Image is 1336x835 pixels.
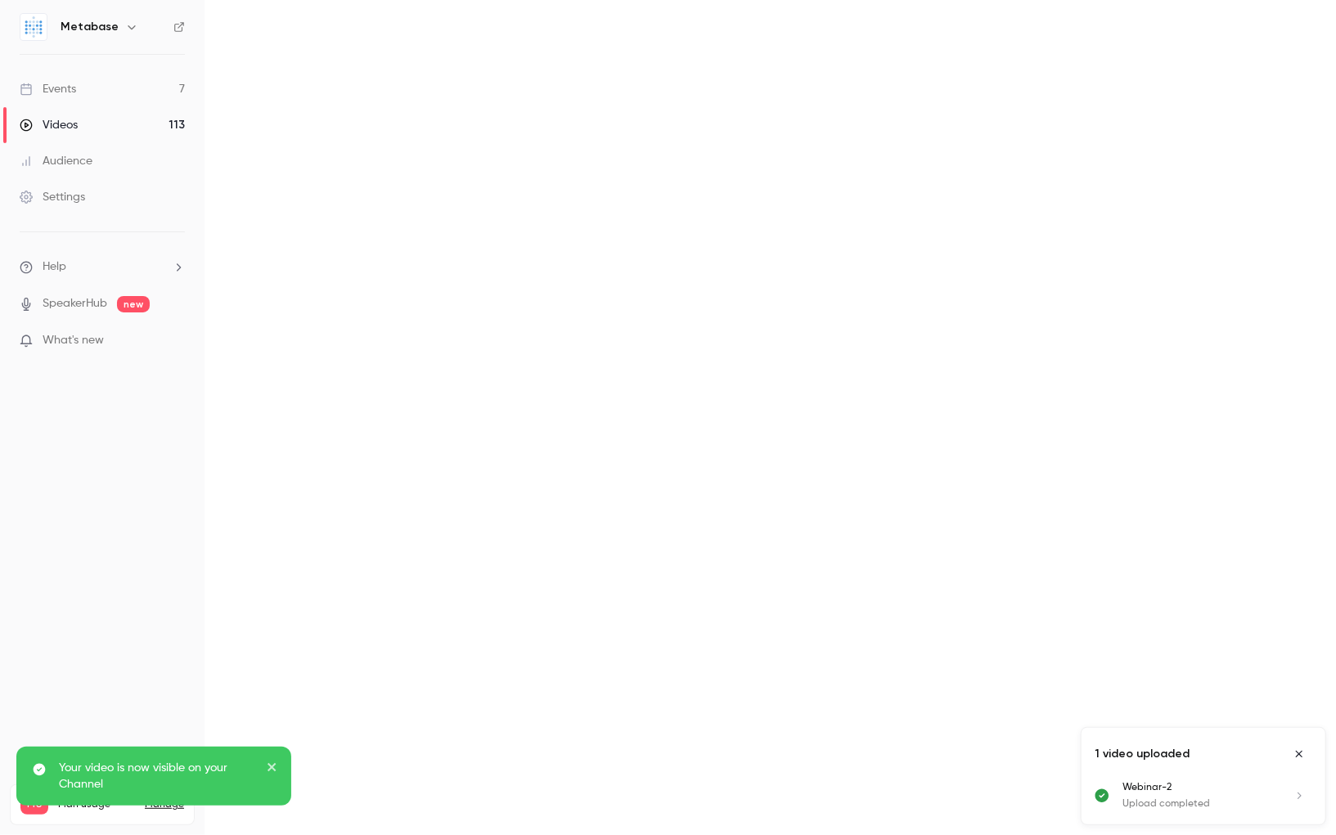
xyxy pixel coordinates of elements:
div: Videos [20,117,78,133]
span: What's new [43,332,104,349]
h6: Metabase [61,19,119,35]
a: Webinar-2Upload completed [1122,780,1312,811]
div: Audience [20,153,92,169]
span: new [117,296,150,312]
div: Events [20,81,76,97]
p: 1 video uploaded [1095,746,1190,762]
ul: Uploads list [1082,780,1325,824]
span: Help [43,258,66,276]
img: Metabase [20,14,47,40]
a: SpeakerHub [43,295,107,312]
button: Close uploads list [1286,741,1312,767]
p: Your video is now visible on your Channel [59,760,255,792]
p: Upload completed [1122,797,1273,811]
li: help-dropdown-opener [20,258,185,276]
iframe: Noticeable Trigger [165,334,185,348]
div: Settings [20,189,85,205]
button: close [267,760,278,779]
p: Webinar-2 [1122,780,1273,795]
